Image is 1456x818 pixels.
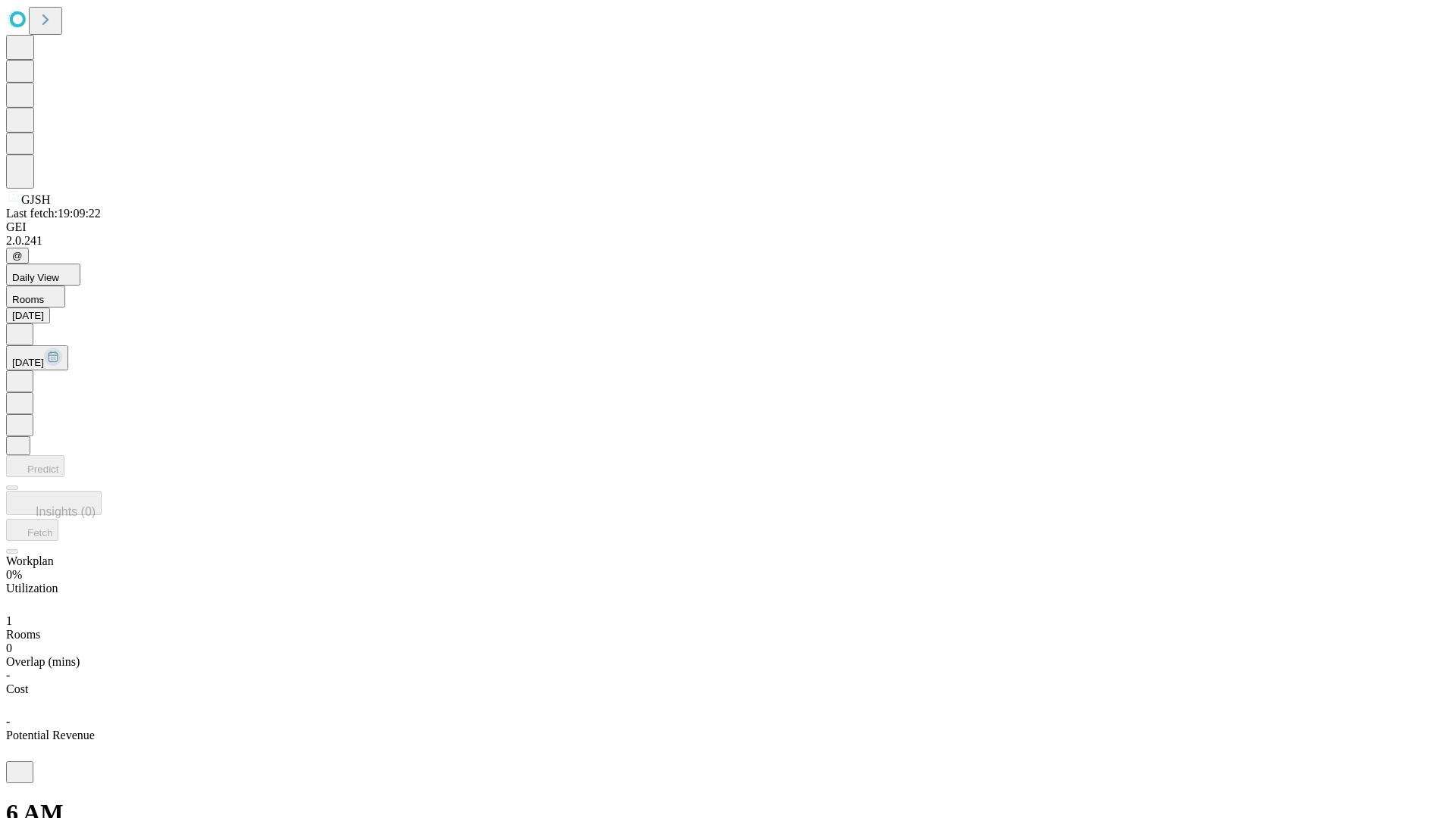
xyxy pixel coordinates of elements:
span: 0 [6,642,12,654]
button: Predict [6,455,64,477]
span: - [6,669,10,682]
span: Daily View [12,272,59,283]
button: Daily View [6,264,80,286]
span: Last fetch: 19:09:22 [6,207,101,220]
span: @ [12,250,23,261]
span: Insights (0) [36,505,96,518]
span: Workplan [6,554,54,567]
span: Rooms [12,294,44,305]
button: @ [6,248,29,264]
span: 0% [6,568,22,581]
button: Rooms [6,286,65,308]
div: GEI [6,220,1450,234]
span: GJSH [21,193,50,206]
span: - [6,715,10,728]
span: Potential Revenue [6,729,95,742]
button: Fetch [6,519,58,541]
span: Overlap (mins) [6,655,80,668]
span: Rooms [6,628,40,641]
span: 1 [6,614,12,627]
div: 2.0.241 [6,234,1450,248]
span: Utilization [6,582,58,595]
button: [DATE] [6,345,68,370]
span: [DATE] [12,357,44,368]
span: Cost [6,682,28,695]
button: [DATE] [6,308,50,323]
button: Insights (0) [6,491,102,515]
